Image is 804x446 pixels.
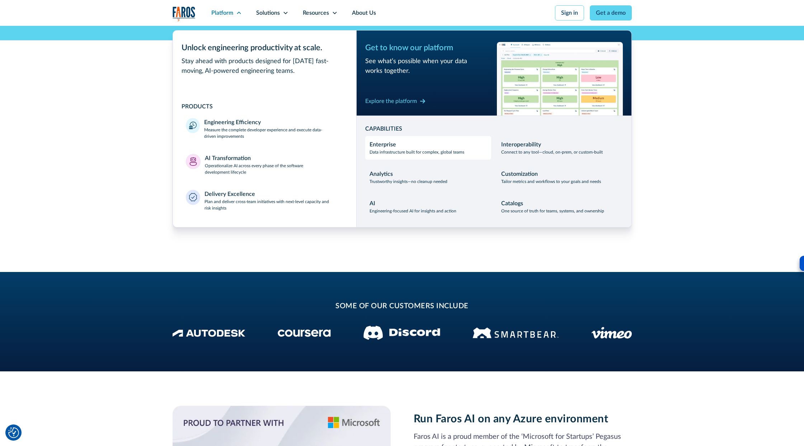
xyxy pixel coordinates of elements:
[363,326,440,340] img: Discord logo
[501,170,538,178] div: Customization
[370,140,396,149] div: Enterprise
[182,186,348,216] a: Delivery ExcellencePlan and deliver cross-team initiatives with next-level capacity and risk insi...
[370,199,375,208] div: AI
[497,165,623,189] a: CustomizationTailor metrics and workflows to your goals and needs
[501,140,541,149] div: Interoperability
[370,178,447,185] p: Trustworthy insights—no cleanup needed
[278,329,331,337] img: Coursera Logo
[365,95,425,107] a: Explore the platform
[256,9,280,17] div: Solutions
[365,125,623,133] div: CAPABILITIES
[370,208,456,214] p: Engineering-focused AI for insights and action
[497,195,623,219] a: CatalogsOne source of truth for teams, systems, and ownership
[365,165,491,189] a: AnalyticsTrustworthy insights—no cleanup needed
[365,97,417,105] div: Explore the platform
[182,150,348,180] a: AI TransformationOperationalize AI across every phase of the software development lifecycle
[205,163,343,175] p: Operationalize AI across every phase of the software development lifecycle
[365,57,491,76] div: See what’s possible when your data works together.
[173,6,196,21] img: Logo of the analytics and reporting company Faros.
[303,9,329,17] div: Resources
[205,154,251,163] div: AI Transformation
[173,6,196,21] a: home
[555,5,584,20] a: Sign in
[204,127,343,140] p: Measure the complete developer experience and execute data-driven improvements
[204,190,255,198] div: Delivery Excellence
[591,327,632,339] img: Vimeo logo
[182,102,348,111] div: PRODUCTS
[8,427,19,438] img: Revisit consent button
[365,42,491,54] div: Get to know our platform
[365,136,491,160] a: EnterpriseData infrastructure built for complex, global teams
[365,195,491,219] a: AIEngineering-focused AI for insights and action
[501,199,523,208] div: Catalogs
[204,118,261,127] div: Engineering Efficiency
[8,427,19,438] button: Cookie Settings
[182,114,348,144] a: Engineering EfficiencyMeasure the complete developer experience and execute data-driven improvements
[204,198,343,211] p: Plan and deliver cross-team initiatives with next-level capacity and risk insights
[501,178,601,185] p: Tailor metrics and workflows to your goals and needs
[497,136,623,160] a: InteroperabilityConnect to any tool—cloud, on-prem, or custom-built
[173,329,245,337] img: Autodesk Logo
[370,170,393,178] div: Analytics
[182,42,348,54] div: Unlock engineering productivity at scale.
[370,149,464,155] p: Data infrastructure built for complex, global teams
[414,413,632,426] h2: Run Faros AI on any Azure environment
[230,301,574,311] h2: some of our customers include
[472,326,559,339] img: Smartbear Logo
[182,57,348,76] div: Stay ahead with products designed for [DATE] fast-moving, AI-powered engineering teams.
[173,26,632,227] nav: Platform
[590,5,632,20] a: Get a demo
[501,208,604,214] p: One source of truth for teams, systems, and ownership
[501,149,603,155] p: Connect to any tool—cloud, on-prem, or custom-built
[497,42,623,116] img: Workflow productivity trends heatmap chart
[211,9,233,17] div: Platform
